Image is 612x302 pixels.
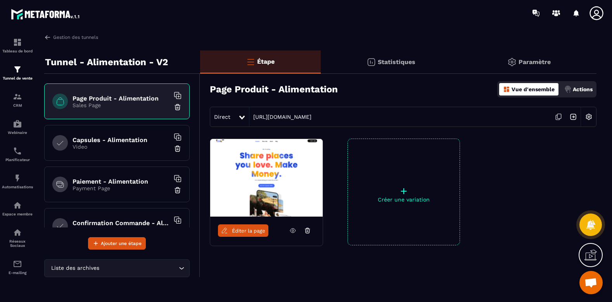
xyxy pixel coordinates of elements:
[11,7,81,21] img: logo
[2,86,33,113] a: formationformationCRM
[13,228,22,237] img: social-network
[210,139,323,217] img: image
[2,158,33,162] p: Planificateur
[210,84,338,95] h3: Page Produit - Alimentation
[13,174,22,183] img: automations
[101,264,177,272] input: Search for option
[13,119,22,128] img: automations
[45,54,168,70] p: Tunnel - Alimentation - V2
[214,114,230,120] span: Direct
[13,259,22,269] img: email
[44,259,190,277] div: Search for option
[2,168,33,195] a: automationsautomationsAutomatisations
[73,95,169,102] h6: Page Produit - Alimentation
[73,144,169,150] p: Video
[73,227,169,233] p: Purchase Thank You
[2,141,33,168] a: schedulerschedulerPlanificateur
[2,212,33,216] p: Espace membre
[2,271,33,275] p: E-mailing
[174,103,182,111] img: trash
[2,49,33,53] p: Tableau de bord
[519,58,551,66] p: Paramètre
[44,34,98,41] a: Gestion des tunnels
[73,219,169,227] h6: Confirmation Commande - Alimentation
[581,109,596,124] img: setting-w.858f3a88.svg
[13,201,22,210] img: automations
[348,196,460,203] p: Créer une variation
[257,58,275,65] p: Étape
[49,264,101,272] span: Liste des archives
[2,103,33,108] p: CRM
[503,86,510,93] img: dashboard-orange.40269519.svg
[232,228,265,234] span: Éditer la page
[73,185,169,191] p: Payment Page
[44,34,51,41] img: arrow
[88,237,146,250] button: Ajouter une étape
[13,65,22,74] img: formation
[2,130,33,135] p: Webinaire
[566,109,581,124] img: arrow-next.bcc2205e.svg
[2,195,33,222] a: automationsautomationsEspace membre
[13,146,22,156] img: scheduler
[2,76,33,80] p: Tunnel de vente
[573,86,593,92] p: Actions
[2,222,33,253] a: social-networksocial-networkRéseaux Sociaux
[2,253,33,281] a: emailemailE-mailing
[2,113,33,141] a: automationsautomationsWebinaire
[73,178,169,185] h6: Paiement - Alimentation
[218,224,268,237] a: Éditer la page
[246,57,255,66] img: bars-o.4a397970.svg
[564,86,571,93] img: actions.d6e523a2.png
[367,57,376,67] img: stats.20deebd0.svg
[13,92,22,101] img: formation
[348,186,460,196] p: +
[73,136,169,144] h6: Capsules - Alimentation
[2,239,33,248] p: Réseaux Sociaux
[378,58,415,66] p: Statistiques
[174,186,182,194] img: trash
[101,240,142,247] span: Ajouter une étape
[174,145,182,153] img: trash
[507,57,517,67] img: setting-gr.5f69749f.svg
[73,102,169,108] p: Sales Page
[249,114,311,120] a: [URL][DOMAIN_NAME]
[2,59,33,86] a: formationformationTunnel de vente
[512,86,555,92] p: Vue d'ensemble
[579,271,603,294] a: Ouvrir le chat
[2,185,33,189] p: Automatisations
[13,38,22,47] img: formation
[2,32,33,59] a: formationformationTableau de bord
